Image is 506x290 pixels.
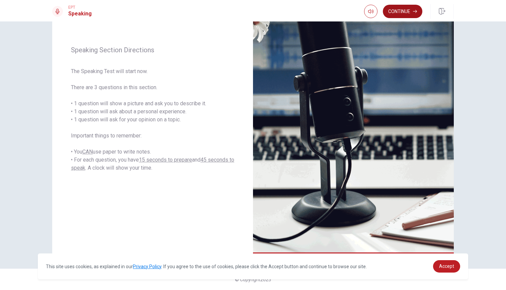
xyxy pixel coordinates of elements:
[383,5,422,18] button: Continue
[71,46,234,54] span: Speaking Section Directions
[71,67,234,172] span: The Speaking Test will start now. There are 3 questions in this section. • 1 question will show a...
[235,277,271,282] span: © Copyright 2025
[68,5,92,10] span: EPT
[439,264,454,269] span: Accept
[46,264,367,269] span: This site uses cookies, as explained in our . If you agree to the use of cookies, please click th...
[139,157,192,163] u: 15 seconds to prepare
[133,264,161,269] a: Privacy Policy
[68,10,92,18] h1: Speaking
[38,253,468,279] div: cookieconsent
[433,260,460,273] a: dismiss cookie message
[82,149,93,155] u: CAN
